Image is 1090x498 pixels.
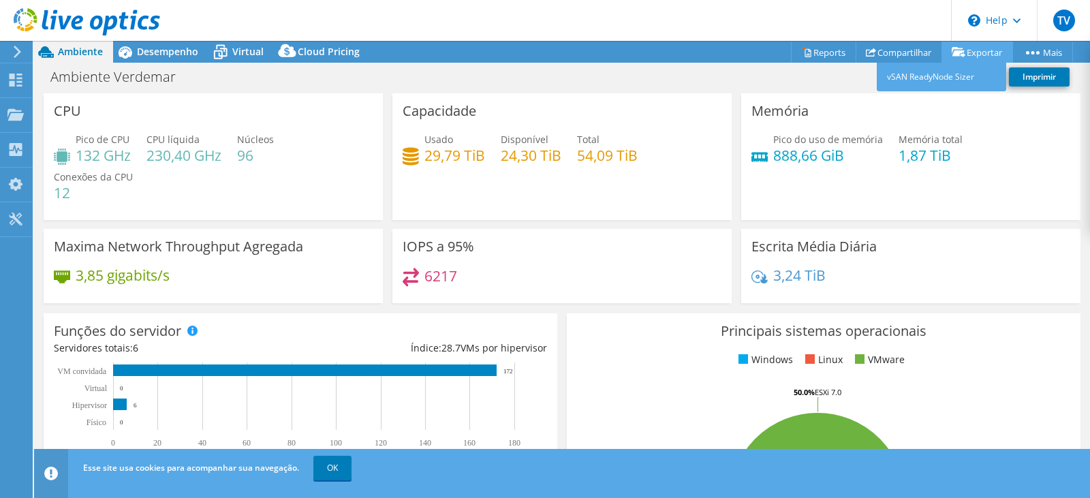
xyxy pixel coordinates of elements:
[403,104,476,119] h3: Capacidade
[852,352,905,367] li: VMware
[54,185,133,200] h4: 12
[877,63,1006,91] a: vSAN ReadyNode Sizer
[300,341,547,356] div: Índice: VMs por hipervisor
[1053,10,1075,31] span: TV
[137,45,198,58] span: Desempenho
[237,133,274,146] span: Núcleos
[424,268,457,283] h4: 6217
[968,14,980,27] svg: \n
[424,133,453,146] span: Usado
[508,438,520,448] text: 180
[501,133,548,146] span: Disponível
[577,133,599,146] span: Total
[146,133,200,146] span: CPU líquida
[134,402,137,409] text: 6
[54,170,133,183] span: Conexões da CPU
[153,438,161,448] text: 20
[87,418,106,427] tspan: Físico
[899,133,963,146] span: Memória total
[1012,42,1073,63] a: Mais
[133,341,138,354] span: 6
[577,148,638,163] h4: 54,09 TiB
[111,438,115,448] text: 0
[54,324,181,339] h3: Funções do servidor
[899,148,963,163] h4: 1,87 TiB
[54,341,300,356] div: Servidores totais:
[1009,67,1070,87] a: Imprimir
[44,69,197,84] h1: Ambiente Verdemar
[735,352,793,367] li: Windows
[84,384,108,393] text: Virtual
[419,438,431,448] text: 140
[76,148,131,163] h4: 132 GHz
[773,268,826,283] h4: 3,24 TiB
[815,387,841,397] tspan: ESXi 7.0
[287,438,296,448] text: 80
[198,438,206,448] text: 40
[403,239,474,254] h3: IOPS a 95%
[751,104,809,119] h3: Memória
[72,401,107,410] text: Hipervisor
[330,438,342,448] text: 100
[54,104,81,119] h3: CPU
[773,148,883,163] h4: 888,66 GiB
[802,352,843,367] li: Linux
[120,385,123,392] text: 0
[941,42,1013,63] a: Exportar
[57,367,106,376] text: VM convidada
[751,239,877,254] h3: Escrita Média Diária
[503,368,513,375] text: 172
[83,462,299,473] span: Esse site usa cookies para acompanhar sua navegação.
[501,148,561,163] h4: 24,30 TiB
[424,148,485,163] h4: 29,79 TiB
[58,45,103,58] span: Ambiente
[54,239,303,254] h3: Maxima Network Throughput Agregada
[237,148,274,163] h4: 96
[232,45,264,58] span: Virtual
[120,419,123,426] text: 0
[375,438,387,448] text: 120
[794,387,815,397] tspan: 50.0%
[791,42,856,63] a: Reports
[441,341,461,354] span: 28.7
[146,148,221,163] h4: 230,40 GHz
[243,438,251,448] text: 60
[298,45,360,58] span: Cloud Pricing
[856,42,942,63] a: Compartilhar
[773,133,883,146] span: Pico do uso de memória
[313,456,352,480] a: OK
[577,324,1070,339] h3: Principais sistemas operacionais
[76,268,170,283] h4: 3,85 gigabits/s
[76,133,129,146] span: Pico de CPU
[463,438,476,448] text: 160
